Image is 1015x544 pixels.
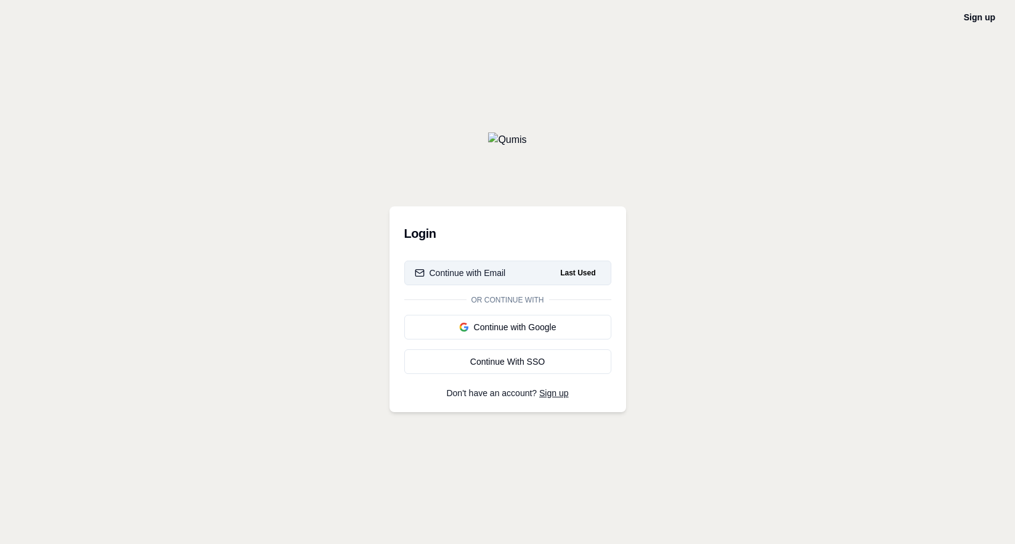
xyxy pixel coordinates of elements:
[555,266,600,280] span: Last Used
[404,261,611,285] button: Continue with EmailLast Used
[404,315,611,339] button: Continue with Google
[467,295,549,305] span: Or continue with
[539,388,568,398] a: Sign up
[404,389,611,397] p: Don't have an account?
[415,267,506,279] div: Continue with Email
[415,321,601,333] div: Continue with Google
[488,132,526,147] img: Qumis
[404,221,611,246] h3: Login
[415,355,601,368] div: Continue With SSO
[964,12,995,22] a: Sign up
[404,349,611,374] a: Continue With SSO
